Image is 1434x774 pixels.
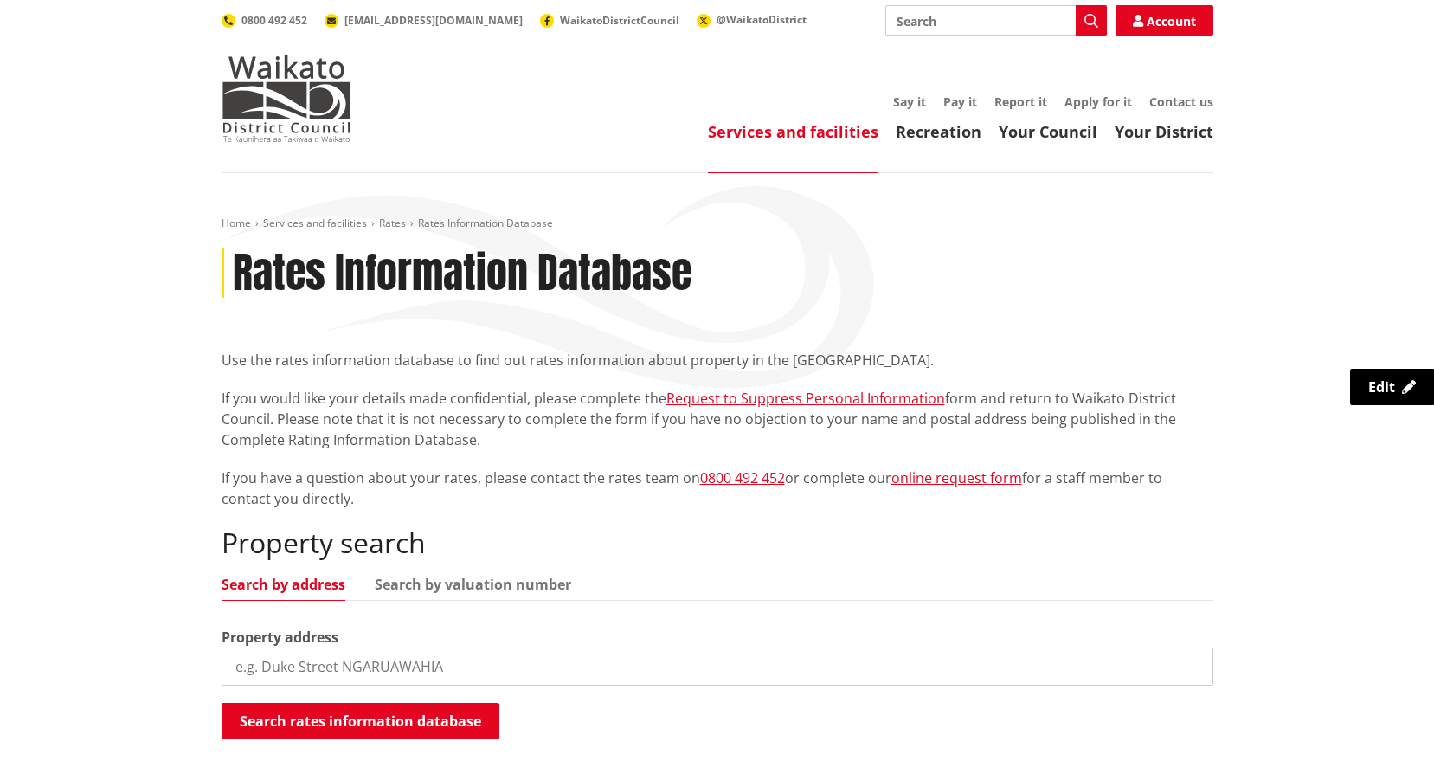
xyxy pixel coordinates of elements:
a: Search by address [222,577,345,591]
p: If you would like your details made confidential, please complete the form and return to Waikato ... [222,388,1213,450]
a: [EMAIL_ADDRESS][DOMAIN_NAME] [325,13,523,28]
a: 0800 492 452 [222,13,307,28]
a: Home [222,216,251,230]
a: Your District [1115,121,1213,142]
h1: Rates Information Database [233,248,691,299]
a: Services and facilities [708,121,878,142]
a: Rates [379,216,406,230]
a: 0800 492 452 [700,468,785,487]
a: Report it [994,94,1047,110]
a: Recreation [896,121,981,142]
h2: Property search [222,526,1213,559]
a: Say it [893,94,926,110]
nav: breadcrumb [222,216,1213,231]
span: 0800 492 452 [241,13,307,28]
p: Use the rates information database to find out rates information about property in the [GEOGRAPHI... [222,350,1213,371]
span: WaikatoDistrictCouncil [560,13,679,28]
span: @WaikatoDistrict [717,12,807,27]
input: e.g. Duke Street NGARUAWAHIA [222,648,1213,686]
a: Edit [1350,369,1434,405]
a: Search by valuation number [375,577,571,591]
a: Services and facilities [263,216,367,230]
span: [EMAIL_ADDRESS][DOMAIN_NAME] [344,13,523,28]
a: WaikatoDistrictCouncil [540,13,679,28]
a: Your Council [999,121,1097,142]
img: Waikato District Council - Te Kaunihera aa Takiwaa o Waikato [222,55,351,142]
a: Contact us [1149,94,1213,110]
a: online request form [891,468,1022,487]
label: Property address [222,627,338,648]
a: Apply for it [1064,94,1132,110]
span: Rates Information Database [418,216,553,230]
span: Edit [1368,377,1395,397]
button: Search rates information database [222,703,499,739]
input: Search input [885,5,1107,36]
p: If you have a question about your rates, please contact the rates team on or complete our for a s... [222,468,1213,509]
a: Pay it [943,94,977,110]
a: @WaikatoDistrict [697,12,807,27]
a: Account [1116,5,1213,36]
a: Request to Suppress Personal Information [666,389,945,408]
